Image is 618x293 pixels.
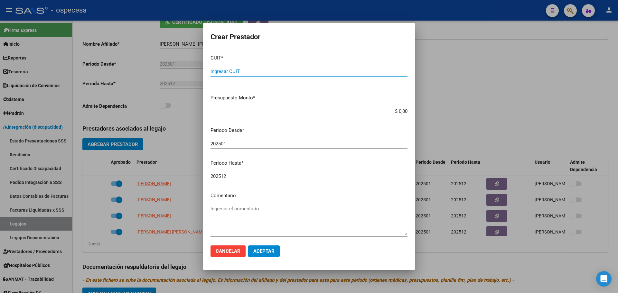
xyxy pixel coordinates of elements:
[596,271,612,287] div: Open Intercom Messenger
[211,54,407,62] p: CUIT
[248,245,280,257] button: Aceptar
[211,94,407,102] p: Presupuesto Monto
[211,127,407,134] p: Periodo Desde
[211,192,407,199] p: Comentario
[211,31,407,43] h2: Crear Prestador
[216,248,240,254] span: Cancelar
[211,160,407,167] p: Periodo Hasta
[211,245,246,257] button: Cancelar
[253,248,275,254] span: Aceptar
